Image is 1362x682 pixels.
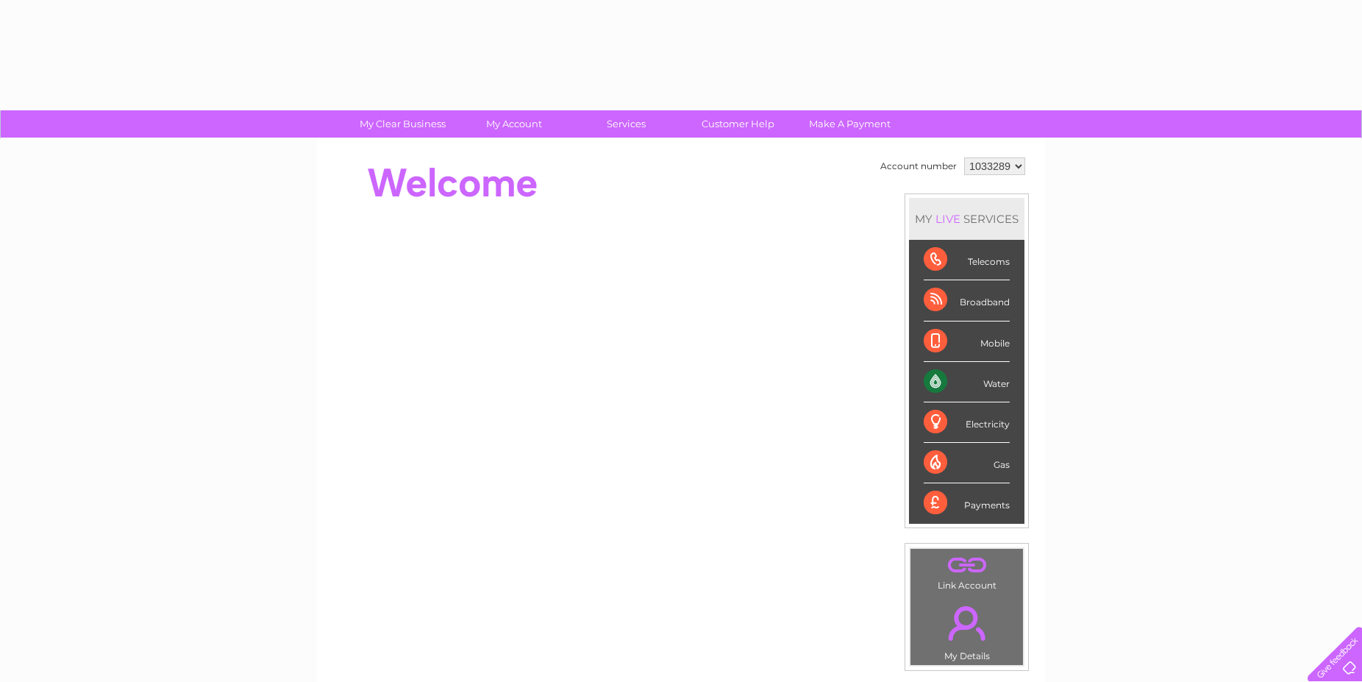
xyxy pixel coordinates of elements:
[924,280,1010,321] div: Broadband
[924,402,1010,443] div: Electricity
[454,110,575,138] a: My Account
[914,553,1019,578] a: .
[933,212,963,226] div: LIVE
[566,110,687,138] a: Services
[677,110,799,138] a: Customer Help
[924,240,1010,280] div: Telecoms
[342,110,463,138] a: My Clear Business
[789,110,910,138] a: Make A Payment
[910,594,1024,666] td: My Details
[914,597,1019,649] a: .
[924,322,1010,362] div: Mobile
[924,443,1010,483] div: Gas
[924,483,1010,523] div: Payments
[924,362,1010,402] div: Water
[909,198,1024,240] div: MY SERVICES
[910,548,1024,594] td: Link Account
[877,154,960,179] td: Account number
